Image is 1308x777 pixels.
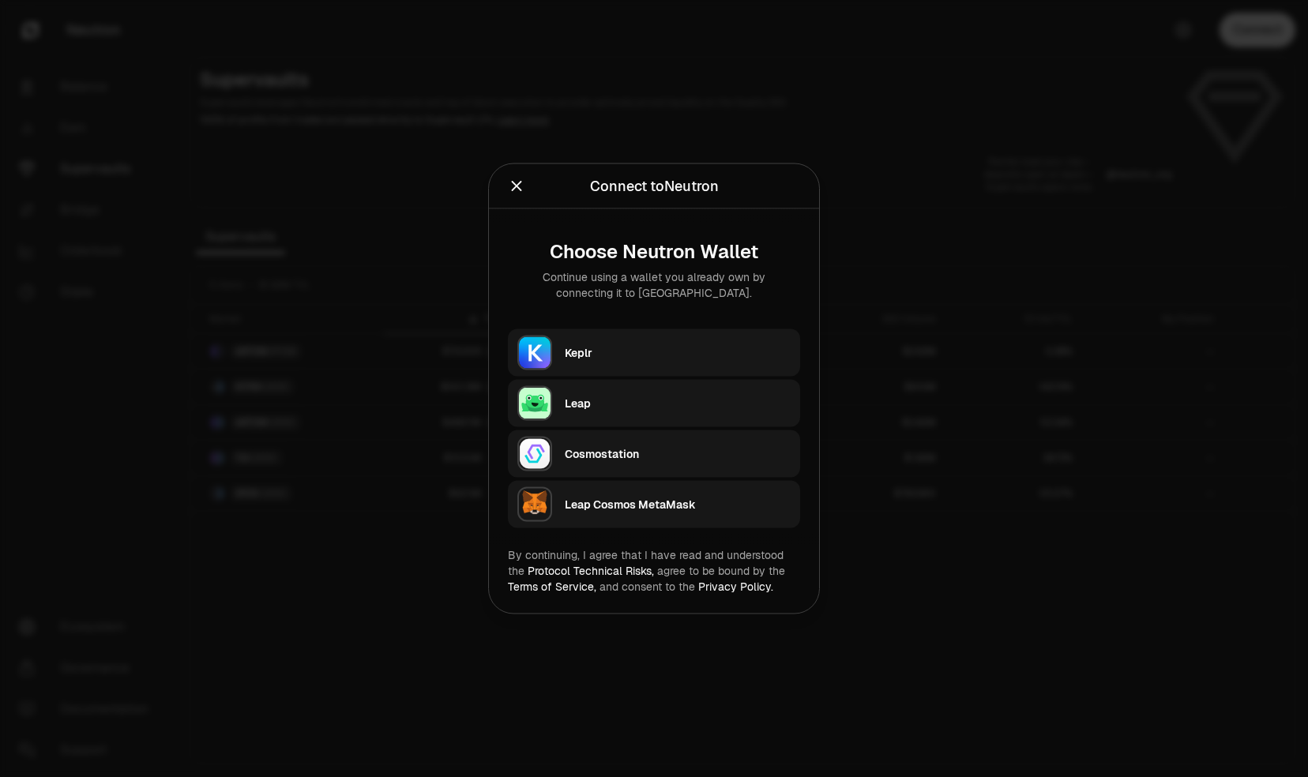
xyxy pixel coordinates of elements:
[508,580,596,594] a: Terms of Service,
[508,430,800,478] button: CosmostationCosmostation
[565,345,791,361] div: Keplr
[519,438,551,470] img: Cosmostation
[508,329,800,377] button: KeplrKeplr
[519,337,551,369] img: Keplr
[521,269,787,301] div: Continue using a wallet you already own by connecting it to [GEOGRAPHIC_DATA].
[508,380,800,427] button: LeapLeap
[519,388,551,419] img: Leap
[519,489,551,520] img: Leap Cosmos MetaMask
[508,481,800,528] button: Leap Cosmos MetaMaskLeap Cosmos MetaMask
[565,497,791,512] div: Leap Cosmos MetaMask
[528,564,654,578] a: Protocol Technical Risks,
[521,241,787,263] div: Choose Neutron Wallet
[698,580,773,594] a: Privacy Policy.
[590,175,719,197] div: Connect to Neutron
[508,547,800,595] div: By continuing, I agree that I have read and understood the agree to be bound by the and consent t...
[565,446,791,462] div: Cosmostation
[508,175,525,197] button: Close
[565,396,791,411] div: Leap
